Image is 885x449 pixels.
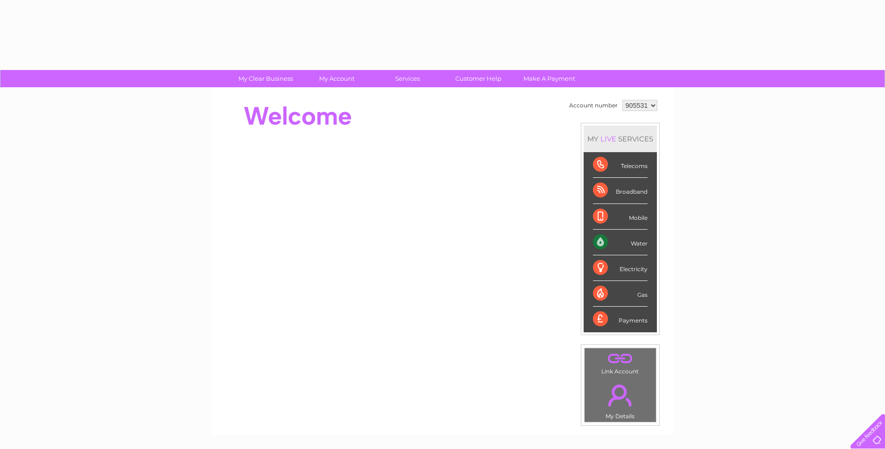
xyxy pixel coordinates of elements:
a: . [587,379,654,412]
td: Link Account [584,348,656,377]
div: Gas [593,281,648,307]
td: My Details [584,377,656,422]
a: Services [369,70,446,87]
a: Make A Payment [511,70,588,87]
td: Account number [567,98,620,113]
div: Water [593,230,648,255]
div: MY SERVICES [584,126,657,152]
a: My Clear Business [227,70,304,87]
div: LIVE [599,134,618,143]
a: . [587,351,654,367]
a: Customer Help [440,70,517,87]
div: Broadband [593,178,648,203]
a: My Account [298,70,375,87]
div: Telecoms [593,152,648,178]
div: Electricity [593,255,648,281]
div: Payments [593,307,648,332]
div: Mobile [593,204,648,230]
